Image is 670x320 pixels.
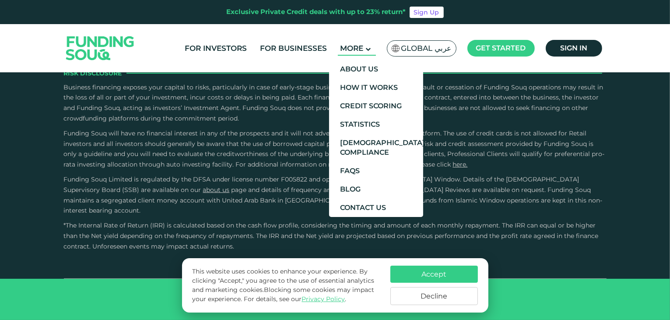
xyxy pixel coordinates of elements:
[244,295,346,303] span: For details, see our .
[329,134,423,162] a: [DEMOGRAPHIC_DATA] Compliance
[64,129,605,168] span: Funding Souq will have no financial interest in any of the prospects and it will not advertise bu...
[560,44,587,52] span: Sign in
[57,26,143,70] img: Logo
[390,287,478,305] button: Decline
[182,41,249,56] a: For Investors
[227,7,406,17] div: Exclusive Private Credit deals with up to 23% return*
[64,220,607,252] p: *The Internal Rate of Return (IRR) is calculated based on the cash flow profile, considering the ...
[329,162,423,180] a: FAQs
[392,45,400,52] img: SA Flag
[64,186,603,215] span: and details of frequency and manner of [DEMOGRAPHIC_DATA] Reviews are available on request. Fundi...
[453,160,468,168] a: here.
[329,60,423,78] a: About Us
[232,186,247,194] span: page
[329,199,423,217] a: Contact Us
[401,43,452,53] span: Global عربي
[302,295,345,303] a: Privacy Policy
[340,44,363,53] span: More
[64,82,607,124] p: Business financing exposes your capital to risks, particularly in case of early-stage businesses....
[192,267,381,304] p: This website uses cookies to enhance your experience. By clicking "Accept," you agree to the use ...
[258,41,329,56] a: For Businesses
[476,44,526,52] span: Get started
[203,186,230,194] a: About Us
[410,7,444,18] a: Sign Up
[329,97,423,115] a: Credit Scoring
[192,286,374,303] span: Blocking some cookies may impact your experience.
[329,115,423,134] a: Statistics
[64,175,579,194] span: Funding Souq Limited is regulated by the DFSA under license number F005822 and operates an [DEMOG...
[329,78,423,97] a: How It Works
[329,180,423,199] a: Blog
[64,68,122,78] span: Risk Disclosure
[546,40,602,57] a: Sign in
[390,266,478,283] button: Accept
